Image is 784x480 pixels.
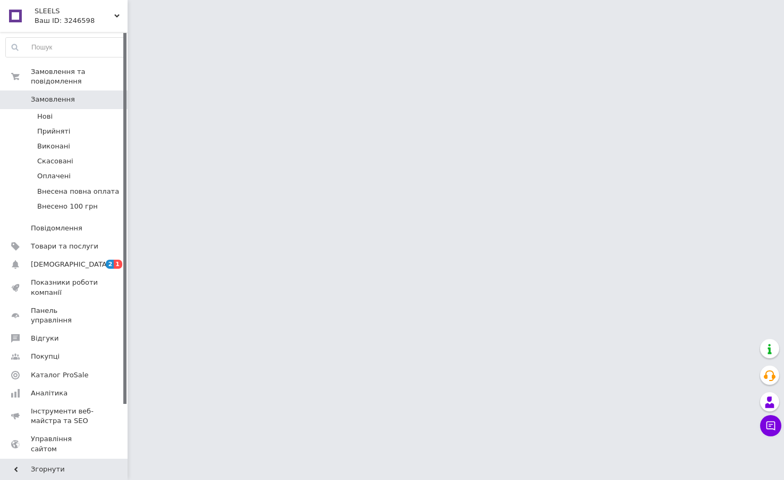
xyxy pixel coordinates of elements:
[31,388,68,398] span: Аналітика
[31,407,98,426] span: Інструменти веб-майстра та SEO
[31,278,98,297] span: Показники роботи компанії
[37,171,71,181] span: Оплачені
[31,224,82,233] span: Повідомлення
[106,260,114,269] span: 2
[31,334,58,343] span: Відгуки
[31,434,98,453] span: Управління сайтом
[37,127,70,136] span: Прийняті
[35,16,128,26] div: Ваш ID: 3246598
[31,260,109,269] span: [DEMOGRAPHIC_DATA]
[37,142,70,151] span: Виконані
[31,95,75,104] span: Замовлення
[114,260,122,269] span: 1
[35,6,114,16] span: SLEELS
[31,242,98,251] span: Товари та послуги
[31,67,128,86] span: Замовлення та повідомлення
[31,306,98,325] span: Панель управління
[31,352,60,361] span: Покупці
[31,370,88,380] span: Каталог ProSale
[37,202,98,211] span: Внесено 100 грн
[37,187,119,196] span: Внесена повна оплата
[6,38,125,57] input: Пошук
[760,415,781,436] button: Чат з покупцем
[37,112,53,121] span: Нові
[37,156,73,166] span: Скасовані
